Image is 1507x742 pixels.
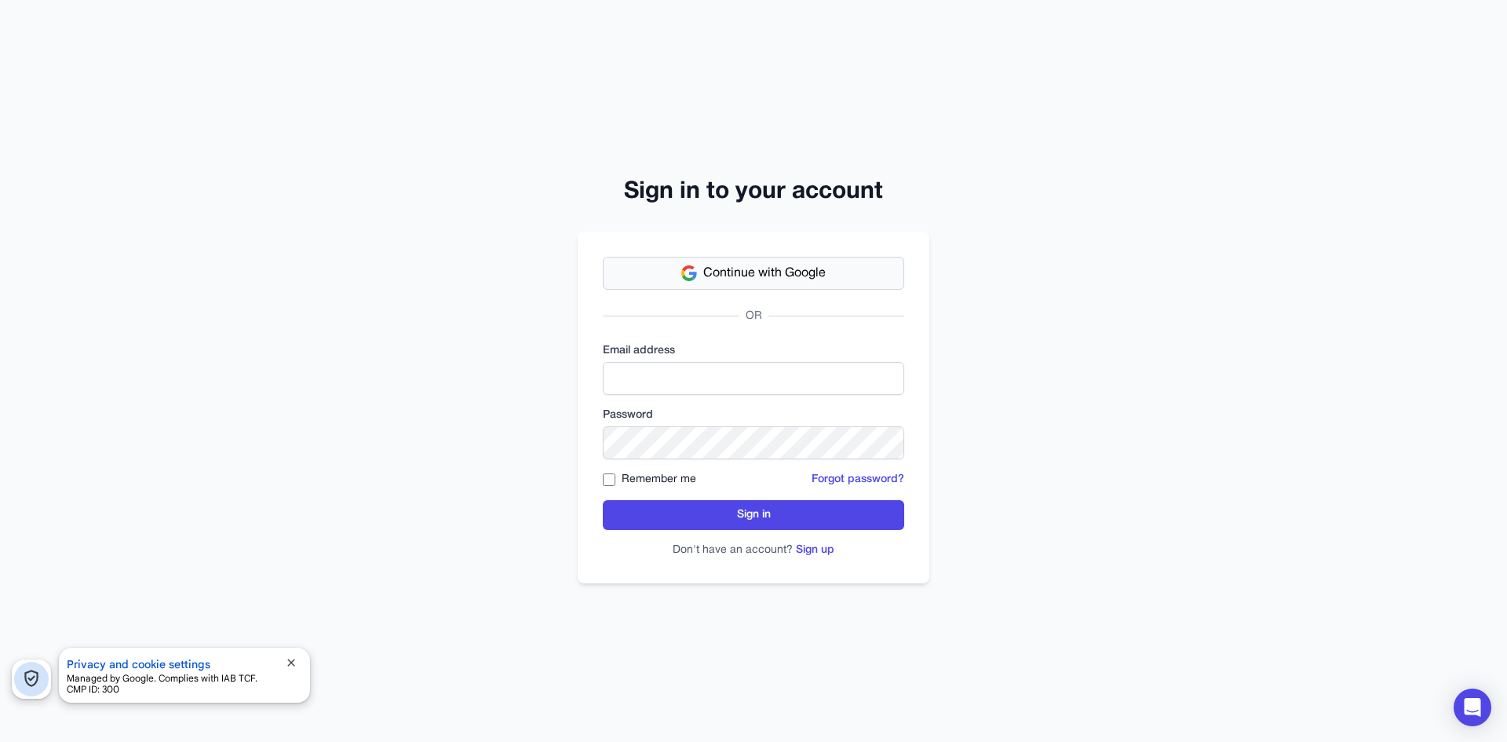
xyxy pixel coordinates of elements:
button: Continue with Google [603,257,904,290]
label: Password [603,408,904,423]
h2: Sign in to your account [578,178,929,207]
label: Remember me [622,472,696,488]
button: Sign in [603,500,904,530]
span: OR [739,309,768,324]
p: Don't have an account? [603,543,904,558]
label: Email address [603,343,904,359]
button: Sign up [796,543,834,558]
img: Google [681,265,697,281]
div: Open Intercom Messenger [1454,689,1491,726]
button: Forgot password? [812,472,904,488]
span: Continue with Google [703,264,826,283]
